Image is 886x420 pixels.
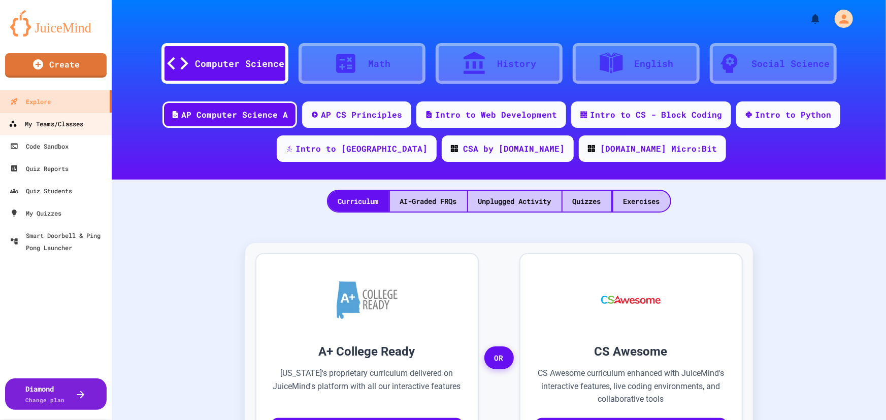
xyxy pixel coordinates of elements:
div: English [634,57,673,71]
p: CS Awesome curriculum enhanced with JuiceMind's interactive features, live coding environments, a... [536,367,727,406]
div: Math [369,57,391,71]
span: Change plan [26,396,65,404]
div: Quiz Reports [10,162,69,174]
img: A+ College Ready [337,281,398,319]
div: AP CS Principles [321,109,402,121]
div: My Teams/Classes [9,118,83,130]
img: logo-orange.svg [10,10,102,37]
div: History [497,57,536,71]
div: My Notifications [791,10,824,27]
div: CSA by [DOMAIN_NAME] [463,143,565,155]
img: CODE_logo_RGB.png [588,145,595,152]
div: [DOMAIN_NAME] Micro:Bit [600,143,717,155]
div: Smart Doorbell & Ping Pong Launcher [10,229,108,254]
img: CS Awesome [591,269,671,330]
a: Create [5,53,107,78]
div: My Quizzes [10,207,61,219]
div: Quizzes [563,191,611,212]
div: AP Computer Science A [181,109,288,121]
div: Social Science [752,57,830,71]
div: AI-Graded FRQs [390,191,467,212]
div: Exercises [613,191,670,212]
div: Quiz Students [10,185,72,197]
div: Intro to Python [755,109,831,121]
div: Intro to Web Development [435,109,557,121]
p: [US_STATE]'s proprietary curriculum delivered on JuiceMind's platform with all our interactive fe... [272,367,463,406]
div: My Account [824,7,856,30]
div: Intro to CS - Block Coding [590,109,722,121]
h3: A+ College Ready [272,342,463,361]
div: Computer Science [195,57,285,71]
span: OR [484,346,514,370]
div: Explore [10,95,51,108]
div: Code Sandbox [10,140,69,152]
button: DiamondChange plan [5,378,107,410]
div: Diamond [26,383,65,405]
img: CODE_logo_RGB.png [451,145,458,152]
div: Curriculum [328,191,389,212]
h3: CS Awesome [536,342,727,361]
div: Unplugged Activity [468,191,562,212]
div: Intro to [GEOGRAPHIC_DATA] [296,143,428,155]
